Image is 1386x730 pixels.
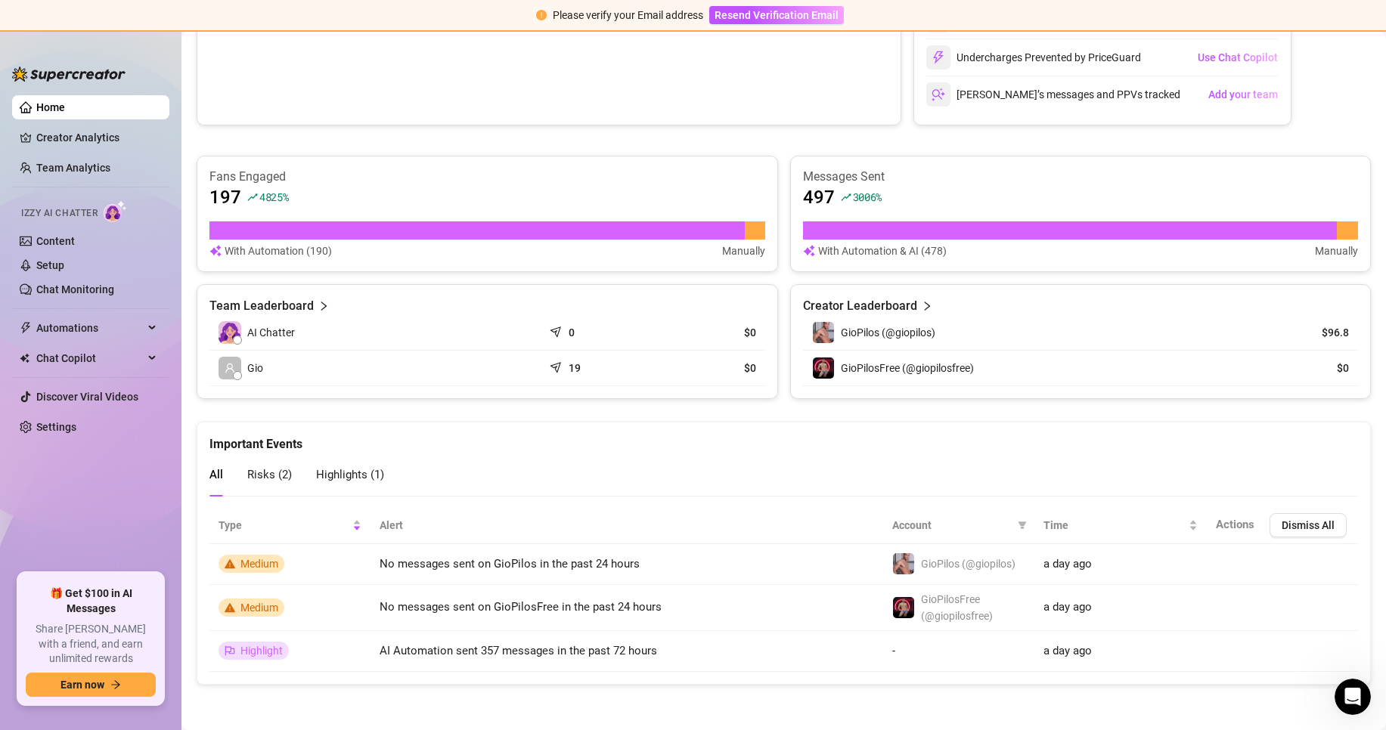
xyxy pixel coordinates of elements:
img: izzy-ai-chatter-avatar-DDCN_rTZ.svg [219,321,241,344]
span: Gio [247,360,263,376]
span: GioPilos (@giopilos) [841,326,935,339]
span: a day ago [1043,557,1092,571]
span: - [892,644,895,657]
span: filter [1018,521,1027,530]
span: Earn now [60,679,104,691]
th: Time [1034,507,1207,544]
a: Content [36,235,75,247]
article: With Automation (190) [225,243,332,259]
span: warning [225,558,235,569]
span: Time [1043,517,1186,534]
span: AI Automation sent 357 messages in the past 72 hours [380,644,657,657]
img: logo-BBDzfeDw.svg [12,67,126,82]
div: Undercharges Prevented by PriceGuard [926,45,1141,70]
span: a day ago [1043,644,1092,657]
article: Manually [1315,243,1358,259]
span: warning [225,602,235,613]
span: GioPilosFree (@giopilosfree) [841,362,974,374]
article: $0 [663,325,756,340]
img: svg%3e [932,88,945,101]
div: Please verify your Email address [553,7,703,23]
iframe: Intercom live chat [1335,679,1371,715]
span: Automations [36,316,144,340]
a: Settings [36,421,76,433]
article: 497 [803,185,835,209]
span: 😞 [209,574,231,604]
button: go back [10,6,39,35]
span: 4825 % [259,190,289,204]
span: GioPilos (@giopilos) [921,558,1015,570]
img: svg%3e [803,243,815,259]
a: Creator Analytics [36,125,157,150]
span: exclamation-circle [536,10,547,20]
span: flag [225,645,235,656]
img: GioPilos (@giopilos) [813,322,834,343]
span: AI Chatter [247,324,295,341]
a: Discover Viral Videos [36,391,138,403]
span: All [209,468,223,481]
article: Manually [722,243,765,259]
a: Home [36,101,65,113]
span: filter [1015,514,1030,537]
span: Izzy AI Chatter [21,206,98,221]
span: Type [219,517,349,534]
article: With Automation & AI (478) [818,243,947,259]
span: Actions [1216,518,1254,531]
span: Use Chat Copilot [1198,51,1278,63]
div: Did this answer your question? [18,558,502,575]
span: 😃 [288,574,310,604]
a: Setup [36,259,64,271]
img: GioPilosFree (@giopilosfree) [893,597,914,618]
span: Highlight [240,645,283,657]
article: 197 [209,185,241,209]
span: Risks ( 2 ) [247,468,292,481]
th: Alert [371,507,883,544]
article: Messages Sent [803,169,1359,185]
span: send [550,323,565,338]
span: neutral face reaction [240,574,280,604]
div: Close [483,6,510,33]
span: rise [247,192,258,203]
div: Important Events [209,422,1358,453]
article: $0 [1280,360,1349,376]
span: rise [841,192,851,203]
span: Resend Verification Email [715,9,839,21]
img: GioPilos (@giopilos) [893,553,914,574]
article: $96.8 [1280,325,1349,340]
article: Team Leaderboard [209,297,314,315]
span: send [550,358,565,373]
button: Collapse window [454,6,483,35]
img: Chat Copilot [20,353,29,363]
img: AI Chatter [104,200,127,222]
div: [PERSON_NAME]’s messages and PPVs tracked [926,82,1180,107]
span: Dismiss All [1282,519,1335,531]
button: Add your team [1208,82,1279,107]
span: Medium [240,602,278,614]
a: Open in help center [200,623,321,635]
span: No messages sent on GioPilosFree in the past 24 hours [380,600,662,614]
span: arrow-right [110,679,121,690]
span: Highlights ( 1 ) [316,468,384,481]
article: 19 [569,360,581,376]
article: 0 [569,325,575,340]
img: svg%3e [932,51,945,64]
article: Fans Engaged [209,169,765,185]
span: Share [PERSON_NAME] with a friend, and earn unlimited rewards [26,622,156,667]
article: $0 [663,360,756,376]
img: GioPilosFree (@giopilosfree) [813,357,834,379]
span: right [922,297,932,315]
span: No messages sent on GioPilos in the past 24 hours [380,557,640,571]
th: Type [209,507,371,544]
span: Medium [240,558,278,570]
button: Use Chat Copilot [1197,45,1279,70]
span: Add your team [1208,88,1278,101]
span: 3006 % [853,190,882,204]
span: smiley reaction [280,574,319,604]
article: Creator Leaderboard [803,297,917,315]
a: Chat Monitoring [36,283,114,295]
button: Dismiss All [1270,513,1347,537]
button: Resend Verification Email [709,6,844,24]
button: Earn nowarrow-right [26,673,156,697]
span: 🎁 Get $100 in AI Messages [26,586,156,616]
span: user [225,363,235,373]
